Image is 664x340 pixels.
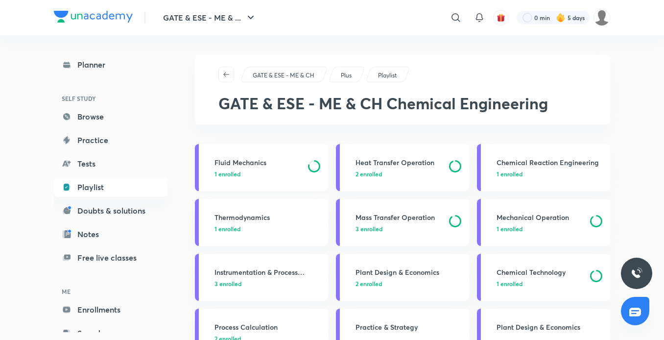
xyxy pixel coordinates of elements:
[377,71,399,80] a: Playlist
[356,322,463,332] h3: Practice & Strategy
[54,248,167,267] a: Free live classes
[356,279,382,288] span: 2 enrolled
[497,267,584,277] h3: Chemical Technology
[339,71,354,80] a: Plus
[336,199,469,246] a: Mass Transfer Operation3 enrolled
[497,279,522,288] span: 1 enrolled
[497,322,604,332] h3: Plant Design & Economics
[214,224,240,233] span: 1 enrolled
[218,93,548,114] span: GATE & ESE - ME & CH Chemical Engineering
[195,254,328,301] a: Instrumentation & Process Control3 enrolled
[251,71,316,80] a: GATE & ESE - ME & CH
[54,154,167,173] a: Tests
[54,90,167,107] h6: SELF STUDY
[157,8,262,27] button: GATE & ESE - ME & ...
[214,157,302,168] h3: Fluid Mechanics
[54,130,167,150] a: Practice
[497,170,522,178] span: 1 enrolled
[497,224,522,233] span: 1 enrolled
[493,10,509,25] button: avatar
[631,267,642,279] img: ttu
[356,212,443,222] h3: Mass Transfer Operation
[214,279,241,288] span: 3 enrolled
[356,224,382,233] span: 3 enrolled
[356,170,382,178] span: 2 enrolled
[214,267,322,277] h3: Instrumentation & Process Control
[214,212,322,222] h3: Thermodynamics
[253,71,314,80] p: GATE & ESE - ME & CH
[54,283,167,300] h6: ME
[378,71,397,80] p: Playlist
[54,11,133,25] a: Company Logo
[356,157,443,168] h3: Heat Transfer Operation
[195,199,328,246] a: Thermodynamics1 enrolled
[593,9,610,26] img: Mujtaba Ahsan
[214,322,322,332] h3: Process Calculation
[556,13,566,23] img: streak
[195,144,328,191] a: Fluid Mechanics1 enrolled
[477,144,610,191] a: Chemical Reaction Engineering1 enrolled
[477,199,610,246] a: Mechanical Operation1 enrolled
[356,267,463,277] h3: Plant Design & Economics
[54,55,167,74] a: Planner
[497,13,505,22] img: avatar
[336,254,469,301] a: Plant Design & Economics2 enrolled
[54,107,167,126] a: Browse
[54,11,133,23] img: Company Logo
[477,254,610,301] a: Chemical Technology1 enrolled
[54,201,167,220] a: Doubts & solutions
[497,212,584,222] h3: Mechanical Operation
[341,71,352,80] p: Plus
[54,177,167,197] a: Playlist
[54,300,167,319] a: Enrollments
[54,224,167,244] a: Notes
[336,144,469,191] a: Heat Transfer Operation2 enrolled
[497,157,604,168] h3: Chemical Reaction Engineering
[214,170,240,178] span: 1 enrolled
